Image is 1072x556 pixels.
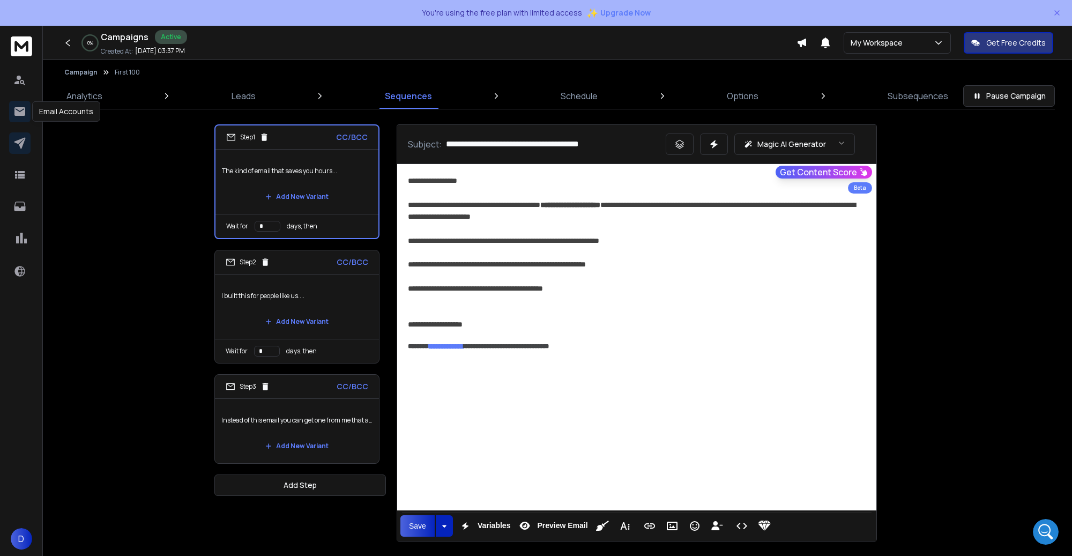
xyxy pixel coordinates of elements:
[257,186,337,207] button: Add New Variant
[31,6,48,23] img: Profile image for Raj
[66,90,102,102] p: Analytics
[9,78,206,157] div: Raj says…
[408,138,442,151] p: Subject:
[1033,519,1059,545] iframe: Intercom live chat
[734,134,855,155] button: Magic AI Generator
[400,515,435,537] button: Save
[986,38,1046,48] p: Get Free Credits
[47,296,197,328] div: thank you [PERSON_NAME], its just three emails. But It should have been started [DATE] and is nto
[287,222,317,231] p: days, then
[221,405,373,435] p: Instead of this email you can get one from me that actually is helpful....
[60,83,109,109] a: Analytics
[46,56,106,64] b: [PERSON_NAME]
[17,211,167,264] div: Thanks for confirming. I’ll pass this to our tech team to check why your warm-up emails aren’t go...
[9,53,206,78] div: Raj says…
[17,100,167,142] div: Can you please share the workspace where you’re facing this issue? That’ll help me check what’s g...
[732,515,752,537] button: Code View
[214,124,379,239] li: Step1CC/BCCThe kind of email that saves you hours...Add New VariantWait fordays, then
[9,329,205,347] textarea: Message…
[515,515,590,537] button: Preview Email
[221,281,373,311] p: I built this for people like us....
[337,381,368,392] p: CC/BCC
[286,347,317,355] p: days, then
[776,166,872,179] button: Get Content Score
[226,132,269,142] div: Step 1
[848,182,872,194] div: Beta
[46,55,183,65] div: joined the conversation
[51,351,59,360] button: Gif picker
[222,156,372,186] p: The kind of email that saves you hours...
[52,13,129,24] p: Active in the last 15m
[155,30,187,44] div: Active
[257,311,337,332] button: Add New Variant
[475,521,513,530] span: Variables
[600,8,651,18] span: Upgrade Now
[754,515,775,537] button: Remove Watermark
[9,189,176,271] div: Hi [PERSON_NAME],Thanks for confirming. I’ll pass this to our tech team to check why your warm-up...
[707,515,727,537] button: Insert Unsubscribe Link
[92,157,206,181] div: it just says my workspace
[554,83,604,109] a: Schedule
[378,83,438,109] a: Sequences
[336,132,368,143] p: CC/BCC
[7,4,27,25] button: go back
[214,475,386,496] button: Add Step
[168,4,188,25] button: Home
[757,139,826,150] p: Magic AI Generator
[888,90,948,102] p: Subsequences
[881,83,955,109] a: Subsequences
[11,528,32,550] button: D
[662,515,682,537] button: Insert Image (⌘P)
[964,32,1053,54] button: Get Free Credits
[17,272,108,279] div: [PERSON_NAME] • 44m ago
[225,83,262,109] a: Leads
[188,4,207,24] div: Close
[52,5,122,13] h1: [PERSON_NAME]
[727,90,758,102] p: Options
[32,101,100,122] div: Email Accounts
[422,8,582,18] p: You're using the free plan with limited access
[115,68,140,77] p: First 100
[9,157,206,189] div: Drew says…
[87,40,93,46] p: 0 %
[226,257,270,267] div: Step 2
[100,164,197,174] div: it just says my workspace
[963,85,1055,107] button: Pause Campaign
[17,196,167,206] div: Hi [PERSON_NAME],
[232,90,256,102] p: Leads
[214,250,379,364] li: Step2CC/BCCI built this for people like us....Add New VariantWait fordays, then
[68,351,77,360] button: Start recording
[17,84,167,95] div: Hi [PERSON_NAME],
[32,55,43,65] img: Profile image for Raj
[455,515,513,537] button: Variables
[101,47,133,56] p: Created At:
[9,78,176,149] div: Hi [PERSON_NAME],Can you please share the workspace where you’re facing this issue? That’ll help ...
[639,515,660,537] button: Insert Link (⌘K)
[226,222,248,231] p: Wait for
[385,90,432,102] p: Sequences
[257,435,337,457] button: Add New Variant
[720,83,765,109] a: Options
[684,515,705,537] button: Emoticons
[64,68,98,77] button: Campaign
[586,5,598,20] span: ✨
[561,90,598,102] p: Schedule
[9,189,206,290] div: Raj says…
[34,351,42,360] button: Emoji picker
[39,290,206,334] div: thank you [PERSON_NAME], its just three emails. But It should have been started [DATE] and is nto
[135,47,185,55] p: [DATE] 03:37 PM
[9,290,206,335] div: Drew says…
[226,347,248,355] p: Wait for
[586,2,651,24] button: ✨Upgrade Now
[615,515,635,537] button: More Text
[592,515,613,537] button: Clean HTML
[184,347,201,364] button: Send a message…
[214,374,379,464] li: Step3CC/BCCInstead of this email you can get one from me that actually is helpful....Add New Variant
[17,351,25,360] button: Upload attachment
[101,31,148,43] h1: Campaigns
[535,521,590,530] span: Preview Email
[851,38,907,48] p: My Workspace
